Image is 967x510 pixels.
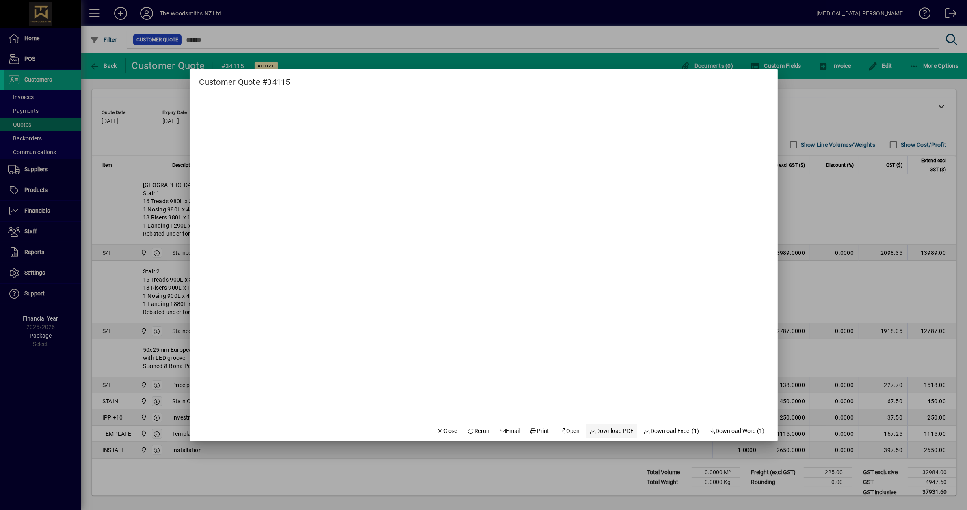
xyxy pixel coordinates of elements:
button: Download Excel (1) [640,424,703,438]
h2: Customer Quote #34115 [190,69,300,88]
span: Email [499,427,520,435]
span: Download PDF [589,427,634,435]
button: Print [527,424,553,438]
span: Close [437,427,458,435]
span: Print [530,427,549,435]
a: Download PDF [586,424,637,438]
button: Download Word (1) [705,424,768,438]
span: Download Excel (1) [644,427,699,435]
span: Download Word (1) [709,427,765,435]
span: Rerun [467,427,490,435]
button: Email [496,424,524,438]
span: Open [559,427,580,435]
a: Open [556,424,583,438]
button: Close [433,424,461,438]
